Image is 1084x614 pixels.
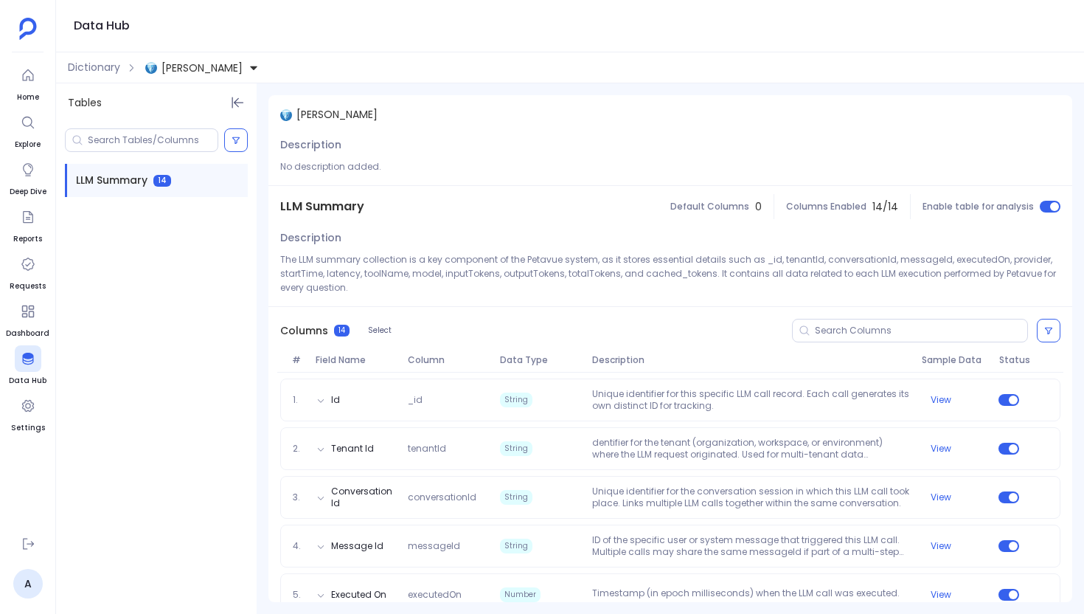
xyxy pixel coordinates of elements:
[287,443,310,455] span: 2.
[586,486,916,509] p: Unique identifier for the conversation session in which this LLM call took place. Links multiple ...
[500,539,532,553] span: String
[10,251,46,292] a: Requests
[494,354,586,366] span: Data Type
[19,18,37,40] img: petavue logo
[586,587,916,602] p: Timestamp (in epoch milliseconds) when the LLM call was executed.
[931,540,951,552] button: View
[500,587,541,602] span: Number
[931,491,951,503] button: View
[931,443,951,455] button: View
[6,298,49,339] a: Dashboard
[287,589,310,601] span: 5.
[500,441,532,456] span: String
[331,394,340,406] button: Id
[310,354,402,366] span: Field Name
[280,323,328,339] span: Columns
[586,534,916,558] p: ID of the specific user or system message that triggered this LLM call. Multiple calls may share ...
[993,354,1024,366] span: Status
[280,252,1060,294] p: The LLM summary collection is a key component of the Petavue system, as it stores essential detai...
[11,393,45,434] a: Settings
[287,394,310,406] span: 1.
[13,233,42,245] span: Reports
[153,175,171,187] span: 14
[10,156,46,198] a: Deep Dive
[786,201,866,213] span: Columns Enabled
[227,92,248,113] button: Hide Tables
[916,354,993,366] span: Sample Data
[286,354,309,366] span: #
[287,540,310,552] span: 4.
[402,394,494,406] span: _id
[280,159,1060,173] p: No description added.
[923,201,1034,213] span: Enable table for analysis
[296,107,378,123] span: [PERSON_NAME]
[13,569,43,599] a: A
[931,394,951,406] button: View
[931,589,951,601] button: View
[402,443,494,455] span: tenantId
[872,199,898,215] span: 14 / 14
[10,280,46,292] span: Requests
[13,204,42,245] a: Reports
[334,325,350,337] span: 14
[586,388,916,412] p: Unique identifier for this specific LLM call record. Each call generates its own distinct ID for ...
[56,83,257,123] div: Tables
[15,92,41,103] span: Home
[76,173,147,188] span: LLM Summary
[6,328,49,339] span: Dashboard
[280,198,364,215] span: LLM Summary
[287,491,310,503] span: 3.
[88,134,218,146] input: Search Tables/Columns
[402,540,494,552] span: messageId
[15,109,41,151] a: Explore
[402,491,494,503] span: conversationId
[670,201,749,213] span: Default Columns
[142,56,262,80] button: [PERSON_NAME]
[586,437,916,460] p: dentifier for the tenant (organization, workspace, or environment) where the LLM request originat...
[9,345,46,387] a: Data Hub
[68,60,120,75] span: Dictionary
[74,15,130,36] h1: Data Hub
[500,490,532,505] span: String
[402,589,494,601] span: executedOn
[331,540,383,552] button: Message Id
[755,199,762,215] span: 0
[500,393,532,407] span: String
[280,137,341,153] span: Description
[15,62,41,103] a: Home
[15,139,41,151] span: Explore
[145,62,157,74] img: iceberg.svg
[358,321,401,340] button: Select
[815,325,1027,337] input: Search Columns
[331,443,374,455] button: Tenant Id
[161,61,243,75] span: [PERSON_NAME]
[280,230,341,246] span: Description
[280,109,292,121] img: iceberg.svg
[331,486,397,509] button: Conversation Id
[10,186,46,198] span: Deep Dive
[9,375,46,387] span: Data Hub
[11,422,45,434] span: Settings
[586,354,917,366] span: Description
[402,354,494,366] span: Column
[331,589,386,601] button: Executed On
